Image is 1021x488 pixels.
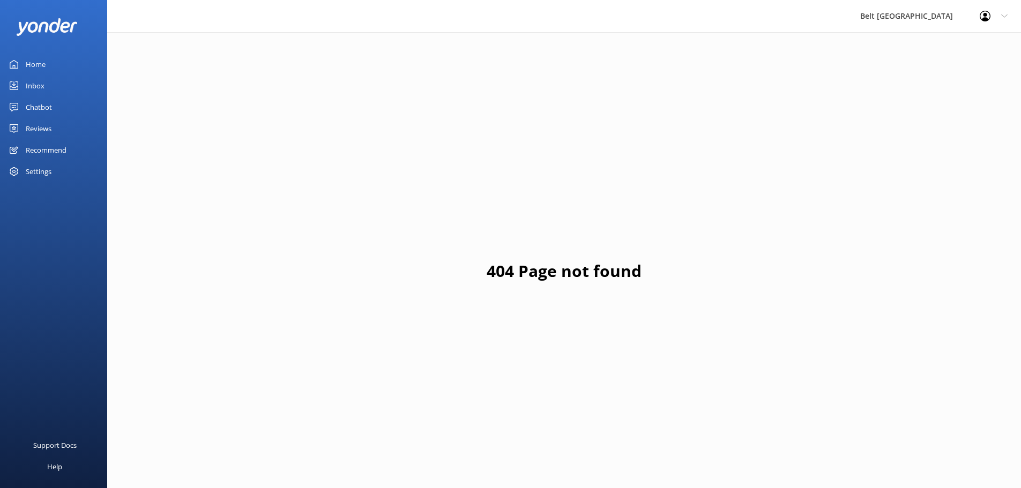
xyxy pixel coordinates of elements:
[26,54,46,75] div: Home
[26,139,66,161] div: Recommend
[26,118,51,139] div: Reviews
[487,258,642,284] h1: 404 Page not found
[16,18,78,36] img: yonder-white-logo.png
[26,75,44,96] div: Inbox
[26,161,51,182] div: Settings
[47,456,62,477] div: Help
[26,96,52,118] div: Chatbot
[33,434,77,456] div: Support Docs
